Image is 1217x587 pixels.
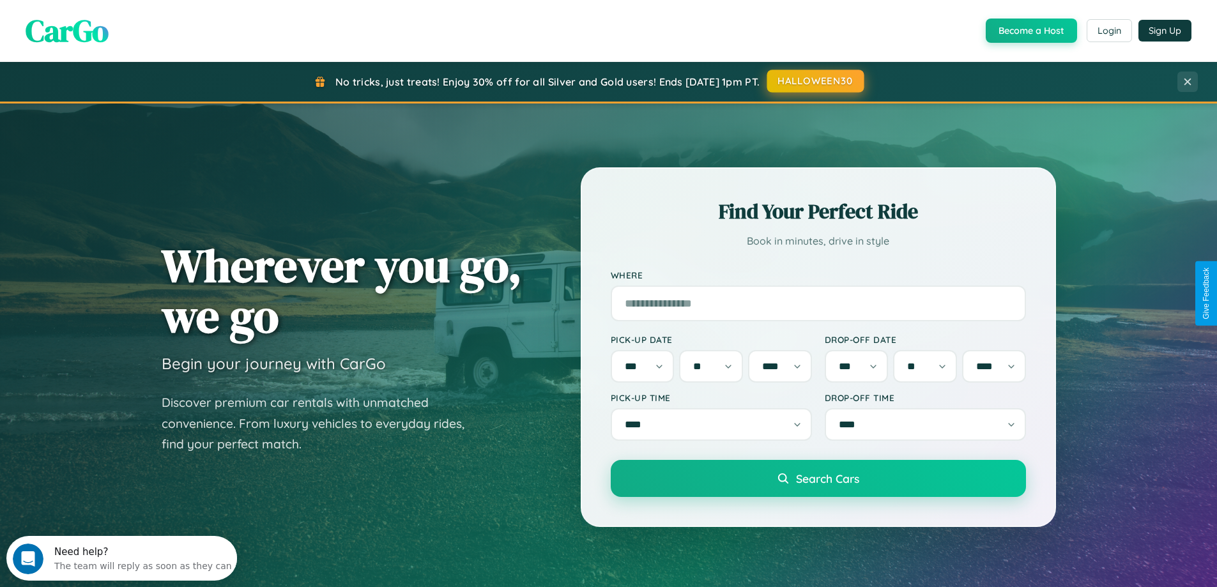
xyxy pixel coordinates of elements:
[6,536,237,581] iframe: Intercom live chat discovery launcher
[1202,268,1211,319] div: Give Feedback
[1087,19,1132,42] button: Login
[611,232,1026,250] p: Book in minutes, drive in style
[611,334,812,345] label: Pick-up Date
[986,19,1077,43] button: Become a Host
[825,392,1026,403] label: Drop-off Time
[48,21,226,34] div: The team will reply as soon as they can
[13,544,43,574] iframe: Intercom live chat
[611,460,1026,497] button: Search Cars
[162,392,481,455] p: Discover premium car rentals with unmatched convenience. From luxury vehicles to everyday rides, ...
[162,240,522,341] h1: Wherever you go, we go
[335,75,760,88] span: No tricks, just treats! Enjoy 30% off for all Silver and Gold users! Ends [DATE] 1pm PT.
[1138,20,1191,42] button: Sign Up
[796,471,859,485] span: Search Cars
[26,10,109,52] span: CarGo
[825,334,1026,345] label: Drop-off Date
[611,270,1026,280] label: Where
[767,70,864,93] button: HALLOWEEN30
[162,354,386,373] h3: Begin your journey with CarGo
[611,197,1026,225] h2: Find Your Perfect Ride
[5,5,238,40] div: Open Intercom Messenger
[48,11,226,21] div: Need help?
[611,392,812,403] label: Pick-up Time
